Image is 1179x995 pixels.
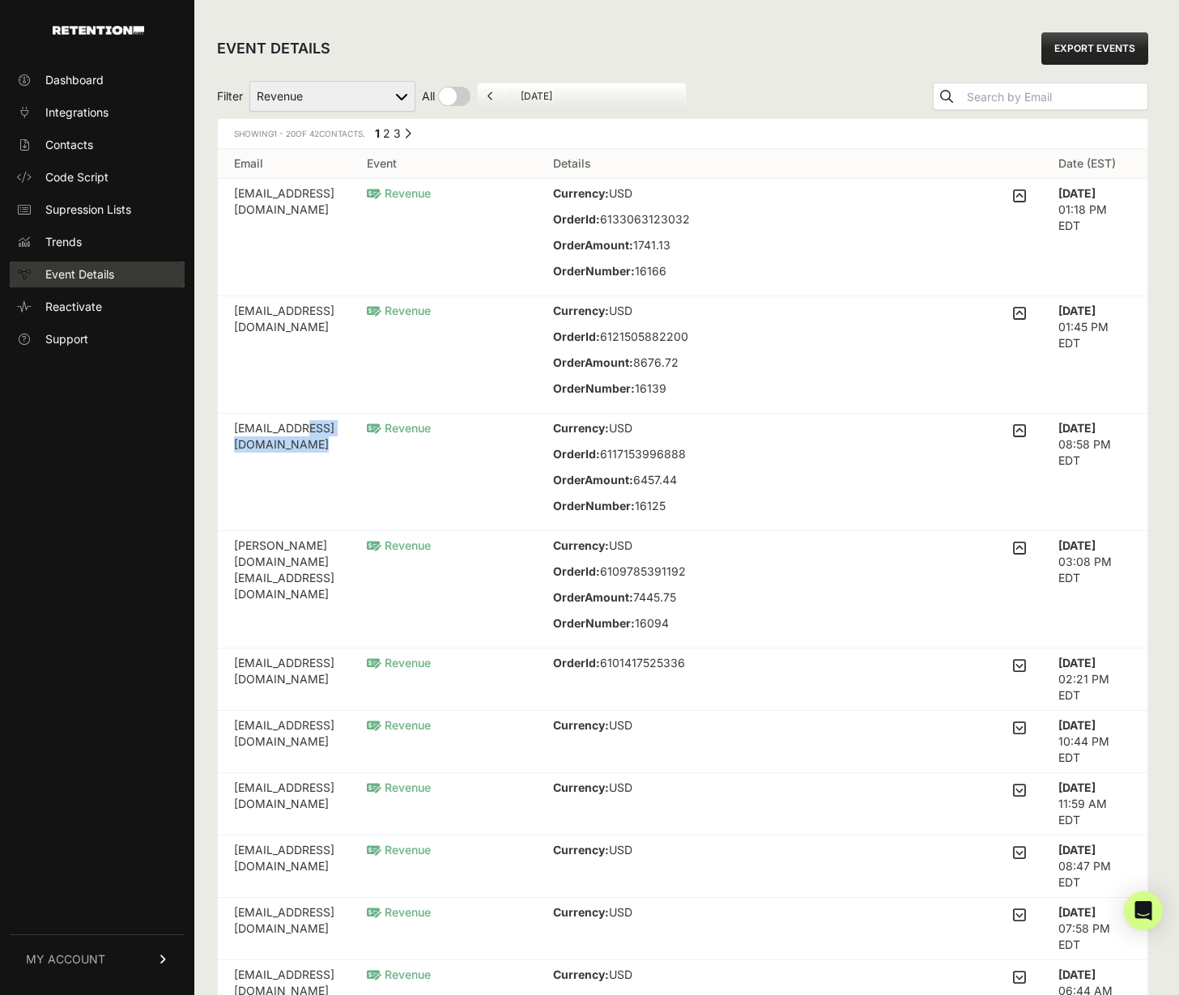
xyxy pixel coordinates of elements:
div: Showing of [234,125,365,142]
a: Trends [10,229,185,255]
p: 16139 [553,381,688,397]
p: 6133063123032 [553,211,690,227]
p: 1741.13 [553,237,690,253]
em: Page 1 [375,126,380,140]
p: 7445.75 [553,589,686,606]
strong: [DATE] [1058,656,1096,670]
td: 01:18 PM EDT [1042,179,1147,296]
p: 6121505882200 [553,329,688,345]
p: USD [553,967,692,983]
h2: EVENT DETAILS [217,37,330,60]
span: Trends [45,234,82,250]
span: Revenue [367,421,431,435]
span: 1 - 20 [274,129,296,138]
strong: OrderAmount: [553,355,633,369]
strong: OrderId: [553,564,600,578]
td: [EMAIL_ADDRESS][DOMAIN_NAME] [218,711,351,773]
td: 08:47 PM EDT [1042,836,1147,898]
span: Revenue [367,780,431,794]
th: Date (EST) [1042,149,1147,179]
a: Page 3 [394,126,401,140]
a: Integrations [10,100,185,125]
p: USD [553,538,686,554]
p: 6457.44 [553,472,686,488]
strong: [DATE] [1058,186,1096,200]
strong: OrderAmount: [553,238,633,252]
td: [EMAIL_ADDRESS][DOMAIN_NAME] [218,296,351,414]
a: Page 2 [383,126,390,140]
strong: OrderId: [553,330,600,343]
th: Details [537,149,1042,179]
p: USD [553,842,694,858]
td: [EMAIL_ADDRESS][DOMAIN_NAME] [218,414,351,531]
strong: [DATE] [1058,304,1096,317]
p: 8676.72 [553,355,688,371]
td: 02:21 PM EDT [1042,648,1147,711]
span: Revenue [367,186,431,200]
p: 6109785391192 [553,563,686,580]
strong: [DATE] [1058,421,1096,435]
strong: OrderAmount: [553,590,633,604]
td: 07:58 PM EDT [1042,898,1147,960]
strong: OrderNumber: [553,264,635,278]
strong: OrderId: [553,212,600,226]
p: 6117153996888 [553,446,686,462]
span: Revenue [367,656,431,670]
strong: [DATE] [1058,905,1096,919]
span: Dashboard [45,72,104,88]
span: Integrations [45,104,109,121]
a: Supression Lists [10,197,185,223]
p: USD [553,717,691,733]
span: Revenue [367,905,431,919]
div: Open Intercom Messenger [1124,891,1163,930]
td: 11:59 AM EDT [1042,773,1147,836]
span: Contacts. [307,129,365,138]
strong: Currency: [553,186,609,200]
strong: Currency: [553,905,609,919]
p: USD [553,420,686,436]
a: Contacts [10,132,185,158]
a: Reactivate [10,294,185,320]
strong: Currency: [553,538,609,552]
strong: Currency: [553,718,609,732]
strong: OrderAmount: [553,473,633,487]
p: USD [553,904,693,921]
p: 16166 [553,263,690,279]
td: 01:45 PM EDT [1042,296,1147,414]
span: Filter [217,88,243,104]
td: 03:08 PM EDT [1042,531,1147,648]
a: MY ACCOUNT [10,934,185,984]
a: Event Details [10,262,185,287]
span: Supression Lists [45,202,131,218]
p: 16094 [553,615,686,631]
a: EXPORT EVENTS [1041,32,1148,65]
strong: Currency: [553,843,609,857]
span: Revenue [367,718,431,732]
p: 6101417525336 [553,655,1000,671]
span: Revenue [367,538,431,552]
td: [PERSON_NAME][DOMAIN_NAME][EMAIL_ADDRESS][DOMAIN_NAME] [218,531,351,648]
span: MY ACCOUNT [26,951,105,967]
strong: [DATE] [1058,843,1096,857]
a: Dashboard [10,67,185,93]
strong: [DATE] [1058,718,1096,732]
strong: OrderId: [553,656,600,670]
span: Support [45,331,88,347]
p: 16125 [553,498,686,514]
strong: Currency: [553,967,609,981]
td: 10:44 PM EDT [1042,711,1147,773]
input: Search by Email [964,86,1147,108]
span: Code Script [45,169,109,185]
td: [EMAIL_ADDRESS][DOMAIN_NAME] [218,898,351,960]
p: USD [553,185,690,202]
strong: Currency: [553,780,609,794]
strong: Currency: [553,304,609,317]
th: Email [218,149,351,179]
span: 42 [309,129,319,138]
strong: OrderNumber: [553,381,635,395]
td: [EMAIL_ADDRESS][DOMAIN_NAME] [218,179,351,296]
th: Event [351,149,537,179]
td: [EMAIL_ADDRESS][DOMAIN_NAME] [218,773,351,836]
span: Revenue [367,843,431,857]
strong: [DATE] [1058,538,1096,552]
